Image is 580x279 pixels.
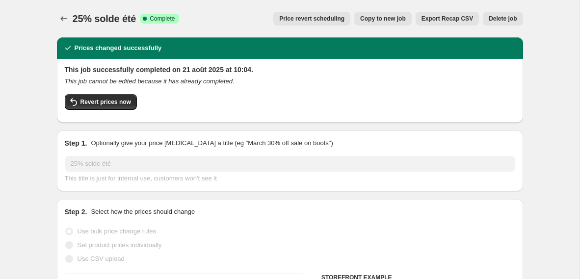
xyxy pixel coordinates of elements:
i: This job cannot be edited because it has already completed. [65,77,235,85]
button: Price change jobs [57,12,71,25]
button: Price revert scheduling [273,12,350,25]
span: Complete [150,15,175,23]
span: Use bulk price change rules [78,228,156,235]
span: This title is just for internal use, customers won't see it [65,175,217,182]
p: Select how the prices should change [91,207,195,217]
span: Price revert scheduling [279,15,344,23]
span: Delete job [489,15,517,23]
input: 30% off holiday sale [65,156,515,172]
button: Revert prices now [65,94,137,110]
h2: Step 2. [65,207,87,217]
h2: Prices changed successfully [75,43,162,53]
span: Set product prices individually [78,241,162,249]
h2: Step 1. [65,138,87,148]
button: Copy to new job [354,12,412,25]
span: Copy to new job [360,15,406,23]
span: 25% solde été [73,13,136,24]
span: Use CSV upload [78,255,125,262]
p: Optionally give your price [MEDICAL_DATA] a title (eg "March 30% off sale on boots") [91,138,333,148]
h2: This job successfully completed on 21 août 2025 at 10:04. [65,65,515,75]
button: Export Recap CSV [416,12,479,25]
button: Delete job [483,12,523,25]
span: Export Recap CSV [422,15,473,23]
span: Revert prices now [80,98,131,106]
